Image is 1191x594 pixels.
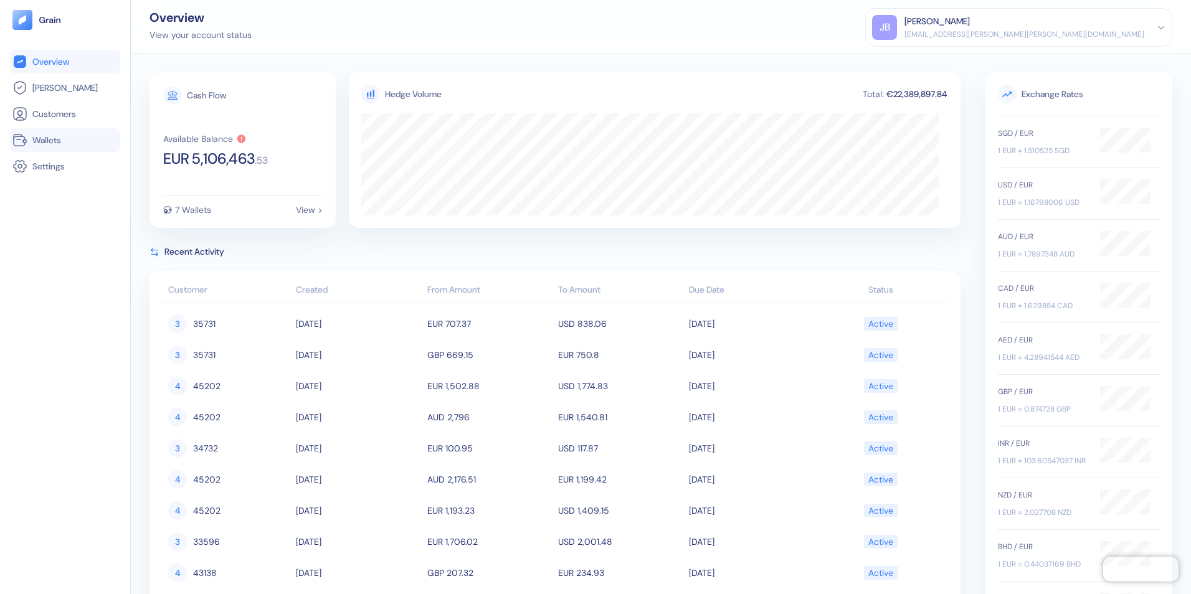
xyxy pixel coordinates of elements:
div: 3 [168,439,187,458]
td: USD 2,001.48 [555,526,686,557]
div: SGD / EUR [998,128,1088,139]
img: logo [39,16,62,24]
div: Active [868,531,893,552]
div: €22,389,897.84 [885,90,948,98]
a: Settings [12,159,118,174]
td: [DATE] [686,557,817,588]
div: 3 [168,346,187,364]
span: 45202 [193,500,221,521]
td: [DATE] [293,433,424,464]
td: USD 117.87 [555,433,686,464]
div: 4 [168,501,187,520]
span: 34732 [193,438,218,459]
span: Recent Activity [164,245,224,258]
div: NZD / EUR [998,489,1088,501]
div: Active [868,500,893,521]
td: [DATE] [686,370,817,402]
span: Customers [32,108,76,120]
td: [DATE] [686,308,817,339]
div: View > [296,205,323,214]
div: Active [868,469,893,490]
td: [DATE] [293,495,424,526]
td: EUR 100.95 [424,433,555,464]
span: Overview [32,55,69,68]
div: 1 EUR = 2.027708 NZD [998,507,1088,518]
td: [DATE] [686,464,817,495]
th: Customer [162,278,293,303]
span: 45202 [193,375,221,397]
span: [PERSON_NAME] [32,82,98,94]
div: Active [868,313,893,334]
div: USD / EUR [998,179,1088,191]
span: 45202 [193,407,221,428]
div: 1 EUR = 1.629854 CAD [998,300,1088,311]
td: [DATE] [686,433,817,464]
button: Available Balance [163,134,247,144]
td: [DATE] [686,402,817,433]
td: EUR 1,706.02 [424,526,555,557]
th: Created [293,278,424,303]
div: BHD / EUR [998,541,1088,552]
a: Customers [12,106,118,121]
span: 33596 [193,531,220,552]
td: EUR 1,502.88 [424,370,555,402]
td: USD 838.06 [555,308,686,339]
th: To Amount [555,278,686,303]
div: 1 EUR = 0.44037169 BHD [998,559,1088,570]
div: Status [820,283,942,296]
td: EUR 707.37 [424,308,555,339]
span: Settings [32,160,65,172]
div: [PERSON_NAME] [904,15,970,28]
span: 35731 [193,313,216,334]
span: 45202 [193,469,221,490]
td: GBP 207.32 [424,557,555,588]
div: 1 EUR = 103.60547037 INR [998,455,1088,466]
td: [DATE] [686,339,817,370]
div: 4 [168,563,187,582]
td: [DATE] [293,370,424,402]
div: GBP / EUR [998,386,1088,397]
div: INR / EUR [998,438,1088,449]
div: 1 EUR = 1.7897348 AUD [998,248,1088,260]
span: 43138 [193,562,217,583]
td: AUD 2,176.51 [424,464,555,495]
span: Exchange Rates [998,85,1160,103]
div: 4 [168,470,187,489]
div: AED / EUR [998,334,1088,346]
div: AUD / EUR [998,231,1088,242]
div: 1 EUR = 1.510525 SGD [998,145,1088,156]
div: JB [872,15,897,40]
div: Available Balance [163,134,233,143]
a: Wallets [12,133,118,148]
div: View your account status [149,29,252,42]
td: [DATE] [686,526,817,557]
iframe: Chatra live chat [1103,557,1179,582]
div: 1 EUR = 0.874728 GBP [998,403,1088,415]
a: Overview [12,54,118,69]
div: 1 EUR = 1.16798006 USD [998,197,1088,208]
th: Due Date [686,278,817,303]
div: Active [868,407,893,428]
div: Active [868,344,893,365]
td: [DATE] [293,402,424,433]
span: EUR 5,106,463 [163,151,255,166]
td: GBP 669.15 [424,339,555,370]
td: USD 1,409.15 [555,495,686,526]
div: 1 EUR = 4.28941544 AED [998,352,1088,363]
span: Wallets [32,134,61,146]
div: 7 Wallets [175,205,211,214]
th: From Amount [424,278,555,303]
td: [DATE] [293,308,424,339]
td: EUR 234.93 [555,557,686,588]
div: Total: [861,90,885,98]
div: CAD / EUR [998,283,1088,294]
td: EUR 1,199.42 [555,464,686,495]
td: [DATE] [293,464,424,495]
div: Hedge Volume [385,88,442,101]
td: [DATE] [293,557,424,588]
div: Active [868,375,893,397]
div: 4 [168,377,187,395]
div: 3 [168,532,187,551]
a: [PERSON_NAME] [12,80,118,95]
td: EUR 1,193.23 [424,495,555,526]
